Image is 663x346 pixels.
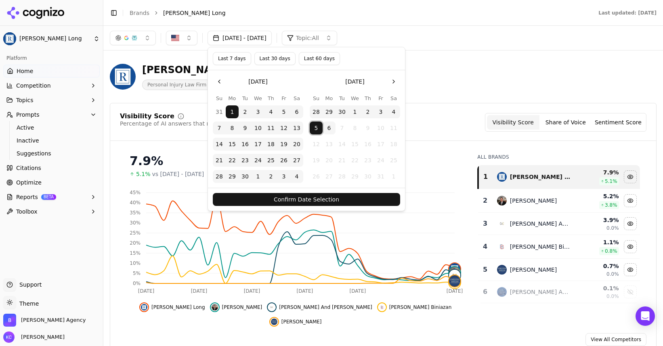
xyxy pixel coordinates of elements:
th: Friday [374,94,387,102]
a: Active [13,122,90,133]
button: Open user button [3,331,65,343]
a: View All Competitors [585,333,646,346]
div: 1 [482,172,489,182]
button: Monday, September 22nd, 2025, selected [226,154,239,167]
img: simeone miller [497,265,507,275]
button: Thursday, October 2nd, 2025, selected [361,105,374,118]
button: Competition [3,79,100,92]
img: breit biniazan [379,304,385,310]
span: [PERSON_NAME] Long [151,304,205,310]
button: Saturday, October 4th, 2025, selected [387,105,400,118]
button: Saturday, October 4th, 2025, selected [290,170,303,183]
span: Active [17,124,87,132]
tspan: 30% [130,220,141,226]
button: Wednesday, October 1st, 2025, selected [252,170,264,183]
button: Sunday, September 7th, 2025, selected [213,122,226,134]
th: Monday [226,94,239,102]
span: 0.8 % [605,248,617,254]
tspan: 0% [133,281,141,286]
div: 7.9% [130,154,461,168]
img: Bob Agency [3,314,16,327]
button: Toolbox [3,205,100,218]
button: Monday, September 29th, 2025, selected [323,105,336,118]
span: BETA [41,194,56,200]
button: Hide cohen and cohen data [624,217,637,230]
span: Bob Agency [21,317,86,324]
div: 2 [481,196,489,206]
table: September 2025 [213,94,303,183]
button: Hide regan zambri long data [624,170,637,183]
tr: 6chaikin and sherman[PERSON_NAME] And [PERSON_NAME]0.1%0.0%Show chaikin and sherman data [478,281,640,303]
button: Sunday, September 21st, 2025, selected [213,154,226,167]
div: All Brands [477,154,640,160]
button: Hide cohen and cohen data [267,302,372,312]
tr: 5simeone miller[PERSON_NAME]0.7%0.0%Hide simeone miller data [478,259,640,281]
span: 5.1% [136,170,151,178]
a: Citations [3,161,100,174]
a: Optimize [3,176,100,189]
button: Monday, September 29th, 2025, selected [226,170,239,183]
button: Topics [3,94,100,107]
th: Wednesday [252,94,264,102]
img: regan zambri long [141,304,147,310]
span: Home [17,67,33,75]
div: 6 [481,287,489,297]
tspan: 10% [130,260,141,266]
button: Thursday, September 11th, 2025, selected [264,122,277,134]
button: Today, Monday, October 6th, 2025 [323,122,336,134]
tspan: [DATE] [297,288,313,294]
button: Sunday, October 5th, 2025, selected [310,122,323,134]
button: Thursday, September 25th, 2025, selected [264,154,277,167]
button: Sunday, September 28th, 2025, selected [310,105,323,118]
button: Hide simeone miller data [624,263,637,276]
img: regan zambri long [497,172,507,182]
div: [PERSON_NAME] And [PERSON_NAME] [510,288,571,296]
div: Last updated: [DATE] [598,10,657,16]
span: Personal Injury Law Firm [142,80,212,90]
div: 1.1 % [577,238,619,246]
button: Hide regan zambri long data [139,302,205,312]
tspan: [DATE] [138,288,155,294]
span: [PERSON_NAME] And [PERSON_NAME] [279,304,372,310]
button: Hide price benowitz data [210,302,262,312]
a: Suggestions [13,148,90,159]
span: [PERSON_NAME] Long [163,9,226,17]
button: Friday, October 3rd, 2025, selected [277,170,290,183]
button: Tuesday, September 16th, 2025, selected [239,138,252,151]
div: Percentage of AI answers that mention your brand [120,120,263,128]
tr: 3cohen and cohen[PERSON_NAME] And [PERSON_NAME]3.9%0.0%Hide cohen and cohen data [478,213,640,235]
div: [PERSON_NAME] Biniazan [510,243,571,251]
button: ReportsBETA [3,191,100,203]
button: Tuesday, September 2nd, 2025, selected [239,105,252,118]
img: United States [171,34,179,42]
tspan: 20% [130,240,141,246]
tspan: 35% [130,210,141,216]
span: [PERSON_NAME] [222,304,262,310]
img: Regan Zambri Long [3,32,16,45]
button: Sunday, September 28th, 2025, selected [213,170,226,183]
button: Go to the Next Month [387,75,400,88]
div: Visibility Score [120,113,174,120]
img: cohen and cohen [497,219,507,229]
span: Topic: All [296,34,319,42]
th: Thursday [361,94,374,102]
tspan: 15% [130,250,141,256]
div: [PERSON_NAME] Long [142,63,262,76]
button: Go to the Previous Month [213,75,226,88]
button: Tuesday, September 23rd, 2025, selected [239,154,252,167]
span: 0.0% [606,225,619,231]
button: Wednesday, September 24th, 2025, selected [252,154,264,167]
button: Tuesday, September 9th, 2025, selected [239,122,252,134]
div: [PERSON_NAME] And [PERSON_NAME] [510,220,571,228]
div: Platform [3,52,100,65]
button: Hide breit biniazan data [624,240,637,253]
img: simeone miller [271,319,277,325]
button: Wednesday, September 17th, 2025, selected [252,138,264,151]
button: Thursday, September 4th, 2025, selected [264,105,277,118]
button: Tuesday, September 30th, 2025, selected [336,105,348,118]
span: Optimize [16,178,42,187]
span: Theme [16,300,39,307]
span: Reports [16,193,38,201]
img: price benowitz [212,304,218,310]
tspan: [DATE] [447,288,463,294]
